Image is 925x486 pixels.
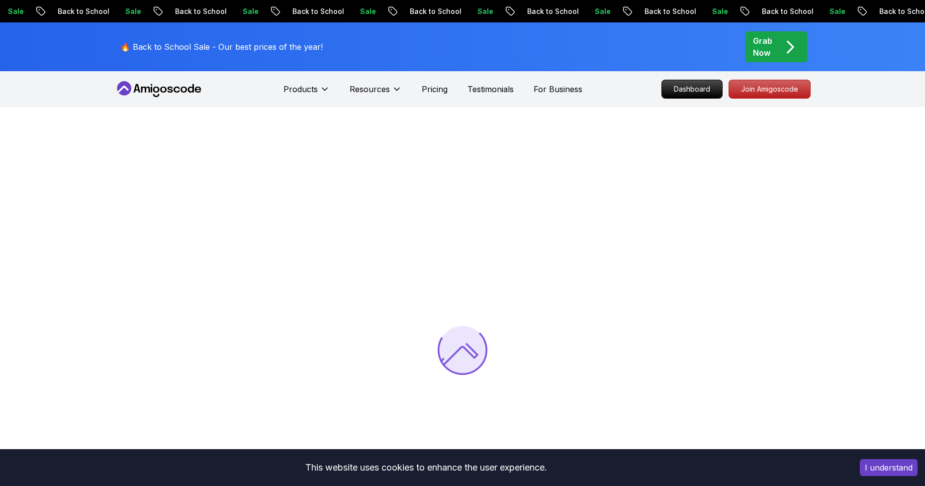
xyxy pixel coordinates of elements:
[351,6,382,16] p: Sale
[729,80,811,99] a: Join Amigoscode
[518,6,585,16] p: Back to School
[662,80,722,98] p: Dashboard
[350,83,402,103] button: Resources
[422,83,448,95] a: Pricing
[468,6,500,16] p: Sale
[729,80,810,98] p: Join Amigoscode
[120,41,323,53] p: 🔥 Back to School Sale - Our best prices of the year!
[635,6,703,16] p: Back to School
[7,457,845,479] div: This website uses cookies to enhance the user experience.
[350,83,390,95] p: Resources
[48,6,116,16] p: Back to School
[400,6,468,16] p: Back to School
[860,459,918,476] button: Accept cookies
[753,35,772,59] p: Grab Now
[752,6,820,16] p: Back to School
[585,6,617,16] p: Sale
[166,6,233,16] p: Back to School
[820,6,852,16] p: Sale
[283,83,330,103] button: Products
[467,83,514,95] a: Testimonials
[116,6,148,16] p: Sale
[283,83,318,95] p: Products
[534,83,582,95] a: For Business
[283,6,351,16] p: Back to School
[233,6,265,16] p: Sale
[661,80,723,99] a: Dashboard
[703,6,735,16] p: Sale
